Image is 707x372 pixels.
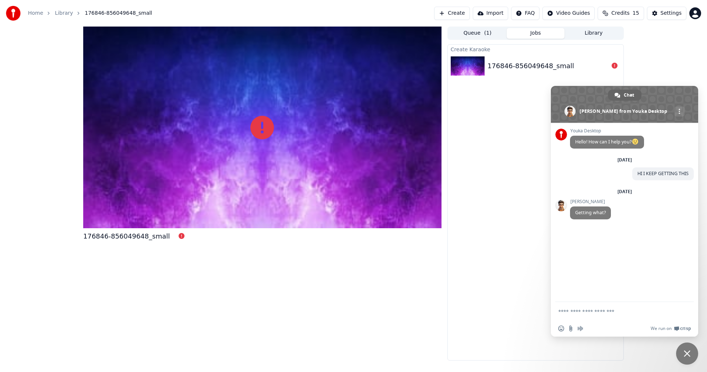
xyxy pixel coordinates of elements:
div: 176846-856049648_small [83,231,170,241]
span: Chat [624,90,634,101]
span: We run on [651,326,672,331]
a: Chat [608,90,641,101]
button: Create [434,7,470,20]
span: Credits [611,10,629,17]
span: Getting what? [575,209,606,216]
div: Settings [661,10,682,17]
button: Settings [647,7,686,20]
a: Close chat [676,343,698,365]
button: Credits15 [598,7,644,20]
button: FAQ [511,7,539,20]
span: 176846-856049648_small [85,10,152,17]
img: youka [6,6,21,21]
a: Home [28,10,43,17]
span: 15 [633,10,639,17]
nav: breadcrumb [28,10,152,17]
span: Insert an emoji [558,326,564,331]
div: [DATE] [618,158,632,162]
span: Youka Desktop [570,128,644,133]
a: Library [55,10,73,17]
span: Crisp [680,326,691,331]
button: Queue [449,28,507,39]
span: ( 1 ) [484,29,492,37]
span: [PERSON_NAME] [570,199,611,204]
button: Jobs [507,28,565,39]
span: Hello! How can I help you? [575,139,639,145]
button: Video Guides [542,7,595,20]
textarea: Compose your message... [558,302,676,320]
div: 176846-856049648_small [488,61,574,71]
button: Library [564,28,623,39]
div: [DATE] [618,190,632,194]
span: Audio message [577,326,583,331]
button: Import [473,7,508,20]
span: Send a file [568,326,574,331]
div: Create Karaoke [448,45,623,53]
span: HI I KEEP GETTING THIS [637,170,689,177]
a: We run onCrisp [651,326,691,331]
